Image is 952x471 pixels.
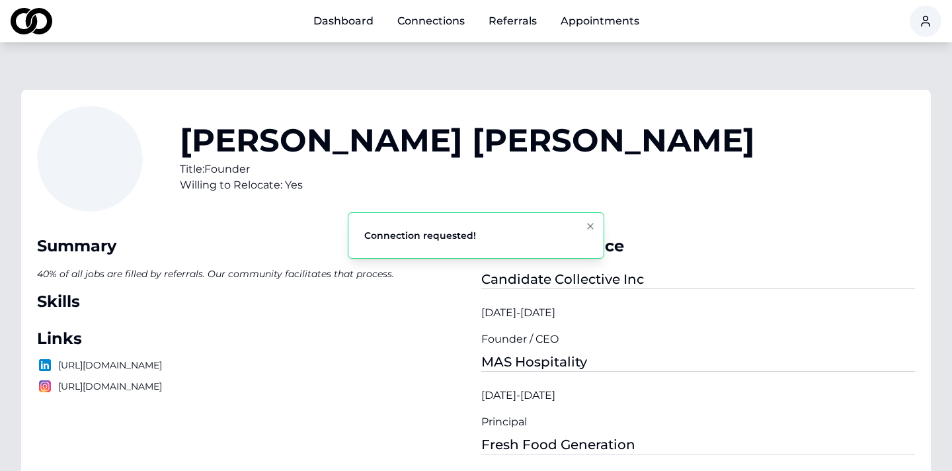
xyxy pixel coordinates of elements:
[180,177,755,193] div: Willing to Relocate: Yes
[11,8,52,34] img: logo
[550,8,650,34] a: Appointments
[364,229,476,242] div: Connection requested!
[481,353,915,372] div: MAS Hospitality
[37,291,471,312] div: Skills
[180,161,755,177] div: Title: Founder
[478,8,547,34] a: Referrals
[180,124,755,156] h1: [PERSON_NAME] [PERSON_NAME]
[37,328,471,349] div: Links
[481,235,915,257] div: Work Experience
[37,378,471,394] p: [URL][DOMAIN_NAME]
[303,8,650,34] nav: Main
[37,235,471,257] div: Summary
[37,357,53,373] img: logo
[481,435,915,454] div: Fresh Food Generation
[37,357,471,373] p: [URL][DOMAIN_NAME]
[37,265,471,283] p: 40% of all jobs are filled by referrals. Our community facilitates that process.
[481,414,915,430] div: Principal
[303,8,384,34] a: Dashboard
[481,388,915,404] div: [DATE] - [DATE]
[481,305,915,321] div: [DATE] - [DATE]
[481,270,915,289] div: Candidate Collective Inc
[481,331,915,347] div: Founder / CEO
[37,378,53,394] img: logo
[387,8,475,34] a: Connections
